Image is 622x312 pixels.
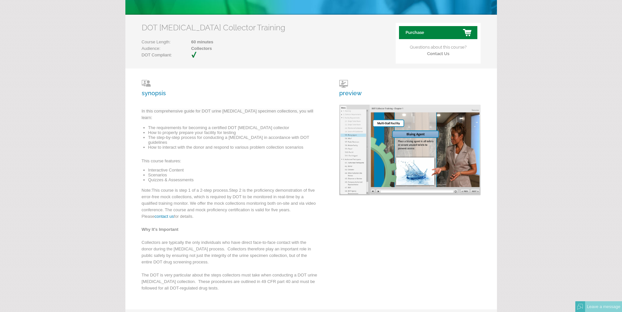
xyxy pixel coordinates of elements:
[585,301,622,312] div: Leave a message
[154,214,174,219] a: contact us
[148,168,318,172] li: Interactive Content
[170,39,213,45] span: 60 minutes
[142,227,179,232] strong: Why It's Important
[142,187,318,223] p: Step 2 is the proficiency demonstration of five error-free mock collections, which is required by...
[142,23,294,32] h2: DOT [MEDICAL_DATA] Collector Training
[399,26,477,39] a: Purchase
[170,45,213,52] span: Collectors
[339,80,362,97] h3: preview
[148,135,318,145] li: The step-by-step process for conducting a [MEDICAL_DATA] in accordance with DOT guidelines
[339,105,481,195] img: DCT_Screenshot_1.png
[142,109,313,120] span: In this comprehensive guide for DOT urine [MEDICAL_DATA] specimen collections, you will learn:
[148,172,318,177] li: Scenarios
[142,45,214,52] p: Audience:
[148,145,318,150] li: How to interact with the donor and respond to various problem collection scenarios
[148,125,318,130] li: The requirements for becoming a certified DOT [MEDICAL_DATA] collector
[142,52,204,58] p: DOT Compliant:
[142,158,318,168] p: This course features:
[399,39,477,57] p: Questions about this course?
[152,188,229,193] span: This course is step 1 of a 2-step process.
[142,188,152,193] span: Note:
[577,304,583,310] img: Offline
[148,130,318,135] li: How to properly prepare your facility for testing
[427,51,449,56] a: Contact Us
[148,177,318,182] li: Quizzes & Assessments
[142,80,318,97] h3: synopsis
[142,239,318,295] p: Collectors are typically the only individuals who have direct face-to-face contact with the donor...
[142,39,214,45] p: Course Length:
